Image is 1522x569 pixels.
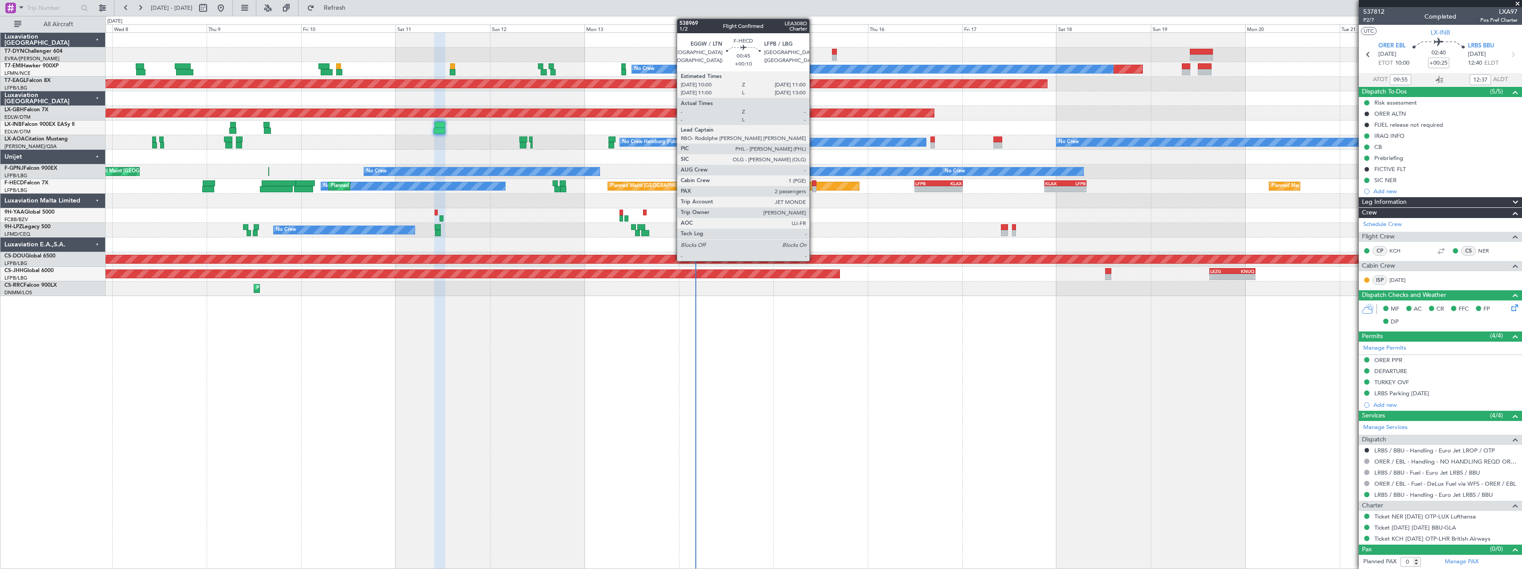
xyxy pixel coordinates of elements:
span: Dispatch [1362,435,1386,445]
span: CR [1436,305,1444,314]
div: Planned Maint Lagos ([PERSON_NAME]) [256,282,348,295]
span: Pax [1362,545,1372,555]
div: - [1232,274,1255,280]
span: ORER EBL [1378,42,1406,51]
div: Planned Maint [GEOGRAPHIC_DATA] ([GEOGRAPHIC_DATA]) [1271,179,1411,193]
span: (0/0) [1490,544,1503,553]
span: DP [1391,318,1399,327]
span: 12:40 [1468,59,1482,68]
span: Cabin Crew [1362,261,1395,271]
span: P2/7 [1363,16,1385,24]
div: Thu 9 [207,24,301,32]
span: Refresh [316,5,353,11]
a: LRBS / BBU - Handling - Euro Jet LROP / OTP [1374,447,1495,454]
a: Manage PAX [1445,557,1479,566]
div: [DATE] [107,18,122,25]
span: MF [1391,305,1399,314]
div: KLAX [939,181,962,186]
span: LX-INB [1431,28,1450,37]
div: SIC NER [1374,176,1396,184]
span: LX-INB [4,122,22,127]
a: LFPB/LBG [4,260,27,267]
a: CS-DOUGlobal 6500 [4,253,55,259]
div: Fri 17 [962,24,1057,32]
span: LX-GBH [4,107,24,113]
a: T7-EAGLFalcon 8X [4,78,51,83]
span: Charter [1362,501,1383,511]
div: No Crew [634,62,655,76]
div: Add new [1373,401,1518,409]
a: LRBS / BBU - Handling - Euro Jet LRBS / BBU [1374,491,1493,499]
span: CS-DOU [4,253,25,259]
span: Leg Information [1362,197,1407,207]
button: UTC [1361,27,1377,35]
span: ATOT [1373,75,1388,84]
span: 9H-YAA [4,210,24,215]
a: F-HECDFalcon 7X [4,180,48,186]
span: 9H-LPZ [4,224,22,230]
div: Add new [1373,187,1518,195]
span: [DATE] - [DATE] [151,4,192,12]
a: [PERSON_NAME]/QSA [4,143,57,150]
a: ORER / EBL - Handling - NO HANDLING REQD ORER/EBL [1374,458,1518,465]
span: [DATE] [1468,50,1486,59]
div: No Crew [681,165,702,178]
a: T7-DYNChallenger 604 [4,49,63,54]
span: AC [1414,305,1422,314]
span: FP [1483,305,1490,314]
span: 537812 [1363,7,1385,16]
div: Thu 16 [868,24,962,32]
a: EDLW/DTM [4,129,31,135]
input: --:-- [1390,74,1411,85]
span: Pos Pref Charter [1480,16,1518,24]
a: T7-EMIHawker 900XP [4,63,59,69]
span: ELDT [1484,59,1498,68]
div: Tue 14 [679,24,773,32]
a: LFMN/NCE [4,70,31,77]
a: LFPB/LBG [4,187,27,194]
a: Ticket KCH [DATE] OTP-LHR British Airways [1374,535,1491,542]
label: Planned PAX [1363,557,1396,566]
span: ALDT [1493,75,1508,84]
div: - [1065,187,1086,192]
div: Sat 11 [396,24,490,32]
div: No Crew [366,165,387,178]
div: IRAQ INFO [1374,132,1404,140]
span: 10:00 [1395,59,1409,68]
span: T7-EAGL [4,78,26,83]
div: Wed 15 [773,24,868,32]
span: LRBS BBU [1468,42,1494,51]
div: LFPB [1065,181,1086,186]
div: KLAX [1045,181,1066,186]
div: Prebriefing [1374,154,1403,162]
div: Mon 13 [584,24,679,32]
div: TURKEY OVF [1374,378,1409,386]
div: No Crew [276,223,296,237]
span: [DATE] [1378,50,1396,59]
span: LX-AOA [4,136,25,142]
a: EDLW/DTM [4,114,31,121]
a: LX-GBHFalcon 7X [4,107,48,113]
div: LRBS Parking [DATE] [1374,390,1429,397]
div: No Crew [323,179,344,193]
div: LEZG [1210,269,1232,274]
div: Fri 10 [301,24,396,32]
span: (4/4) [1490,331,1503,340]
a: LX-INBFalcon 900EX EASy II [4,122,75,127]
a: Ticket NER [DATE] OTP-LUX Lufthansa [1374,513,1476,520]
span: T7-EMI [4,63,22,69]
a: CS-JHHGlobal 6000 [4,268,54,273]
div: No Crew [945,165,965,178]
span: Dispatch To-Dos [1362,87,1407,97]
input: Trip Number [27,1,78,15]
div: Sun 19 [1151,24,1245,32]
a: KCH [1389,247,1409,255]
span: Dispatch Checks and Weather [1362,290,1446,300]
a: Manage Permits [1363,344,1406,353]
a: Ticket [DATE] [DATE] BBU-GLA [1374,524,1456,531]
span: (4/4) [1490,411,1503,420]
a: LFPB/LBG [4,275,27,281]
div: Mon 20 [1245,24,1340,32]
a: LRBS / BBU - Fuel - Euro Jet LRBS / BBU [1374,469,1480,476]
div: CB [1374,143,1382,151]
